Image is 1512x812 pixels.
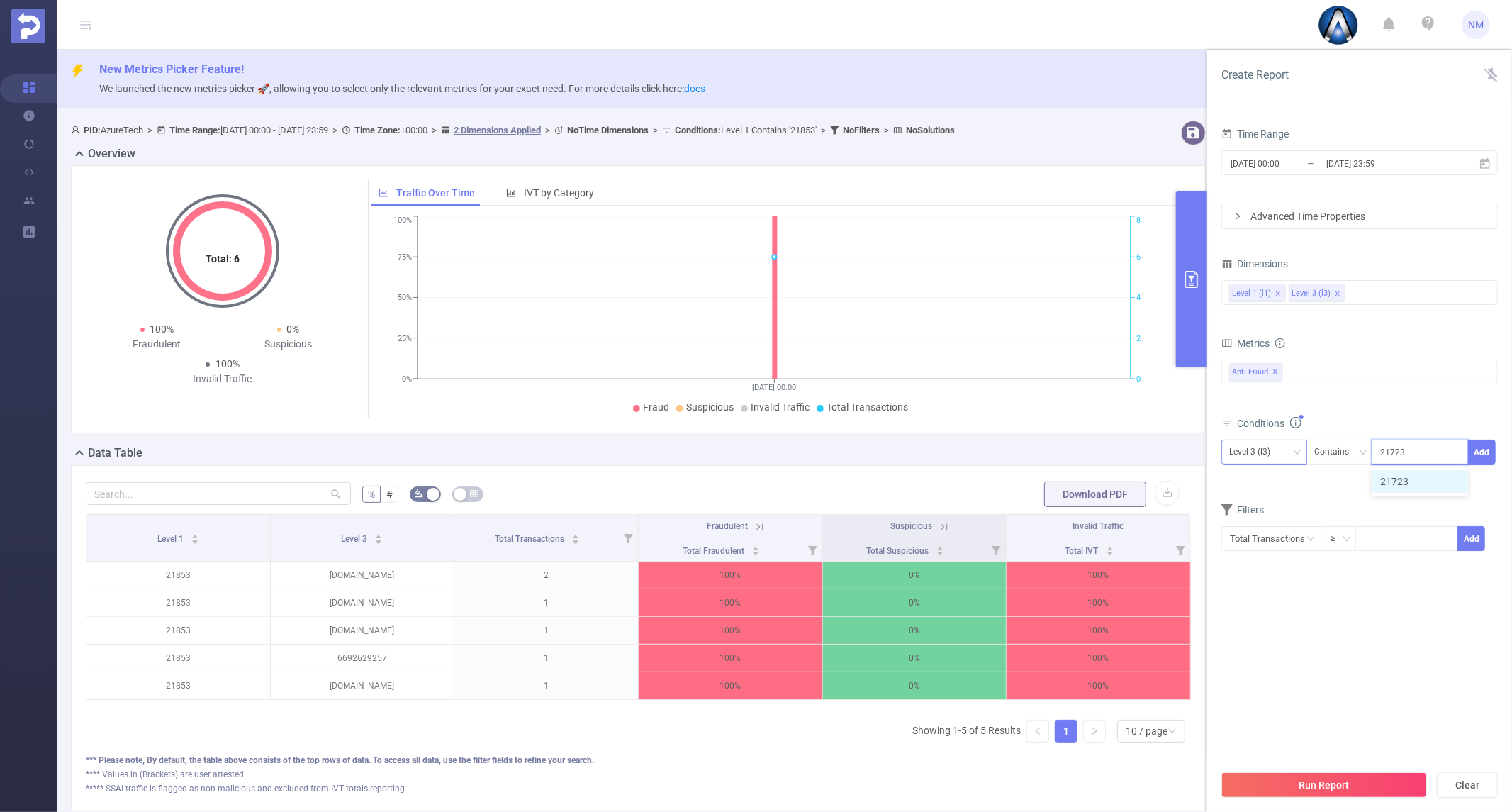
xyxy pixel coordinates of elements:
[1233,212,1242,221] i: icon: right
[91,337,223,352] div: Fraudulent
[86,768,1191,781] div: **** Values in (Brackets) are user attested
[1232,284,1271,303] div: Level 1 (l1)
[890,521,932,531] span: Suspicious
[1136,216,1141,226] tspan: 8
[223,337,354,352] div: Suspicious
[271,672,454,699] p: [DOMAIN_NAME]
[827,401,908,413] span: Total Transactions
[157,534,186,544] span: Level 1
[986,538,1006,561] i: Filter menu
[643,401,669,413] span: Fraud
[215,358,240,369] span: 100%
[867,546,931,556] span: Total Suspicious
[191,533,199,541] div: Sort
[1136,334,1141,343] tspan: 2
[880,125,893,135] span: >
[88,445,142,462] h2: Data Table
[1007,589,1190,616] p: 100%
[150,323,174,335] span: 100%
[684,83,705,94] a: docs
[454,562,638,589] p: 2
[1292,284,1331,303] div: Level 3 (l3)
[1237,418,1301,429] span: Conditions
[386,489,393,500] span: #
[1229,363,1283,382] span: Anti-Fraud
[1293,448,1301,458] i: icon: down
[1314,440,1359,464] div: Contains
[1106,545,1114,553] div: Sort
[86,589,270,616] p: 21853
[751,401,810,413] span: Invalid Traffic
[817,125,830,135] span: >
[1275,338,1285,348] i: icon: info-circle
[1007,672,1190,699] p: 100%
[1026,720,1049,743] li: Previous Page
[1044,482,1146,507] button: Download PDF
[1106,545,1114,549] i: icon: caret-up
[823,589,1007,616] p: 0%
[454,645,638,672] p: 1
[1290,417,1301,428] i: icon: info-circle
[572,538,580,543] i: icon: caret-down
[936,545,944,553] div: Sort
[271,589,454,616] p: [DOMAIN_NAME]
[1229,154,1344,173] input: Start date
[1170,538,1190,561] i: Filter menu
[398,294,412,303] tspan: 50%
[823,617,1007,644] p: 0%
[823,562,1007,589] p: 0%
[375,538,383,543] i: icon: caret-down
[912,720,1021,743] li: Showing 1-5 of 5 Results
[11,9,45,43] img: Protected Media
[415,489,423,498] i: icon: bg-colors
[427,125,441,135] span: >
[287,323,300,335] span: 0%
[639,589,822,616] p: 100%
[271,617,454,644] p: [DOMAIN_NAME]
[1229,284,1286,302] li: Level 1 (l1)
[454,125,541,135] u: 2 Dimensions Applied
[396,187,475,199] span: Traffic Over Time
[1055,721,1077,742] a: 1
[354,125,401,135] b: Time Zone:
[1136,294,1141,303] tspan: 4
[495,534,566,544] span: Total Transactions
[675,125,721,135] b: Conditions :
[86,754,1191,767] div: *** Please note, By default, the table above consists of the top rows of data. To access all data...
[752,550,760,554] i: icon: caret-down
[752,545,760,549] i: icon: caret-up
[271,645,454,672] p: 6692629257
[1222,204,1497,228] div: icon: rightAdvanced Time Properties
[86,617,270,644] p: 21853
[86,672,270,699] p: 21853
[1007,645,1190,672] p: 100%
[707,521,748,531] span: Fraudulent
[398,334,412,343] tspan: 25%
[470,489,478,498] i: icon: table
[1073,521,1124,531] span: Invalid Traffic
[1372,470,1468,493] li: 21723
[402,374,412,384] tspan: 0%
[1136,252,1141,262] tspan: 6
[823,645,1007,672] p: 0%
[1457,526,1485,551] button: Add
[1221,772,1427,798] button: Run Report
[686,401,734,413] span: Suspicious
[1334,290,1341,299] i: icon: close
[639,562,822,589] p: 100%
[191,538,198,543] i: icon: caret-down
[752,383,796,392] tspan: [DATE] 00:00
[328,125,342,135] span: >
[1331,527,1345,550] div: ≥
[572,533,580,537] i: icon: caret-up
[143,125,157,135] span: >
[88,145,135,162] h2: Overview
[271,562,454,589] p: [DOMAIN_NAME]
[379,188,388,198] i: icon: line-chart
[86,562,270,589] p: 21853
[1065,546,1101,556] span: Total IVT
[374,533,383,541] div: Sort
[571,533,580,541] div: Sort
[1221,504,1264,516] span: Filters
[541,125,554,135] span: >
